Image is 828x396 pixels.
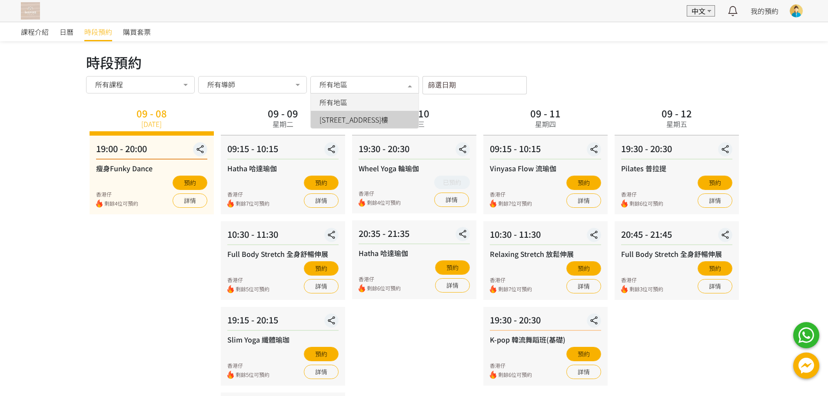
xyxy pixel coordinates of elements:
div: 香港仔 [227,362,269,369]
div: Slim Yoga 纖體瑜珈 [227,334,339,345]
span: 剩餘4位可預約 [104,200,138,208]
div: 19:30 - 20:30 [621,142,732,160]
div: 香港仔 [359,190,401,197]
img: fire.png [227,285,234,293]
div: 香港仔 [359,275,401,283]
a: 詳情 [304,193,339,208]
span: 時段預約 [84,27,112,37]
button: 預約 [304,261,339,276]
div: 香港仔 [621,276,663,284]
a: 購買套票 [123,22,151,41]
button: 已預約 [434,176,470,189]
a: 詳情 [304,365,339,379]
div: Hatha 哈達瑜伽 [359,248,470,258]
img: fire.png [96,200,103,208]
div: 香港仔 [621,190,663,198]
span: 剩餘6位可預約 [498,371,532,379]
img: fire.png [227,371,234,379]
div: 香港仔 [227,276,269,284]
img: fire.png [359,284,365,293]
img: fire.png [621,285,628,293]
div: 時段預約 [86,52,742,73]
img: fire.png [227,200,234,208]
span: 我的預約 [751,6,778,16]
div: 09 - 08 [136,108,167,118]
span: [STREET_ADDRESS]樓 [319,116,388,123]
div: K-pop 韓流舞蹈班(基礎) [490,334,601,345]
input: 篩選日期 [422,76,527,94]
div: 20:35 - 21:35 [359,227,470,244]
span: 購買套票 [123,27,151,37]
a: 詳情 [173,193,207,208]
div: Pilates 普拉提 [621,163,732,173]
a: 詳情 [698,193,732,208]
img: T57dtJh47iSJKDtQ57dN6xVUMYY2M0XQuGF02OI4.png [21,2,40,20]
a: 詳情 [434,193,469,207]
div: 19:00 - 20:00 [96,142,207,160]
img: fire.png [490,200,496,208]
div: 09:15 - 10:15 [490,142,601,160]
span: 課程介紹 [21,27,49,37]
div: [DATE] [141,119,162,129]
span: 所有地區 [319,80,347,89]
button: 預約 [566,347,601,361]
div: 香港仔 [490,190,532,198]
div: 09:15 - 10:15 [227,142,339,160]
span: 剩餘6位可預約 [629,200,663,208]
button: 預約 [435,260,470,275]
div: 19:15 - 20:15 [227,313,339,331]
div: 19:30 - 20:30 [490,313,601,331]
a: 詳情 [304,279,339,293]
div: 香港仔 [490,276,532,284]
div: 09 - 11 [530,108,561,118]
img: fire.png [490,285,496,293]
span: 剩餘3位可預約 [629,285,663,293]
div: 香港仔 [96,190,138,198]
div: Full Body Stretch 全身舒暢伸展 [621,249,732,259]
button: 預約 [566,176,601,190]
button: 預約 [173,176,207,190]
span: 所有導師 [207,80,235,89]
div: 20:45 - 21:45 [621,228,732,245]
a: 時段預約 [84,22,112,41]
span: 剩餘7位可預約 [498,200,532,208]
a: 詳情 [566,193,601,208]
div: 香港仔 [490,362,532,369]
button: 預約 [304,347,339,361]
div: 香港仔 [227,190,269,198]
div: 10:30 - 11:30 [227,228,339,245]
a: 日曆 [60,22,73,41]
a: 課程介紹 [21,22,49,41]
img: fire.png [359,199,365,207]
div: 瘦身Funky Dance [96,163,207,173]
button: 預約 [566,261,601,276]
span: 剩餘7位可預約 [498,285,532,293]
span: 日曆 [60,27,73,37]
div: 星期四 [535,119,556,129]
div: 19:30 - 20:30 [359,142,470,160]
span: 剩餘5位可預約 [236,285,269,293]
div: 09 - 12 [662,108,692,118]
button: 預約 [698,261,732,276]
span: 剩餘5位可預約 [236,371,269,379]
span: 剩餘6位可預約 [367,284,401,293]
div: 10:30 - 11:30 [490,228,601,245]
a: 詳情 [566,365,601,379]
img: fire.png [621,200,628,208]
div: Vinyasa Flow 流瑜伽 [490,163,601,173]
a: 詳情 [435,278,470,293]
span: 所有課程 [95,80,123,89]
div: Relaxing Stretch 放鬆伸展 [490,249,601,259]
button: 預約 [698,176,732,190]
div: Hatha 哈達瑜伽 [227,163,339,173]
a: 詳情 [698,279,732,293]
img: fire.png [490,371,496,379]
span: 所有地區 [319,99,347,106]
button: 預約 [304,176,339,190]
span: 剩餘4位可預約 [367,199,401,207]
a: 詳情 [566,279,601,293]
div: 09 - 09 [268,108,298,118]
div: Wheel Yoga 輪瑜伽 [359,163,470,173]
div: 星期五 [666,119,687,129]
div: Full Body Stretch 全身舒暢伸展 [227,249,339,259]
